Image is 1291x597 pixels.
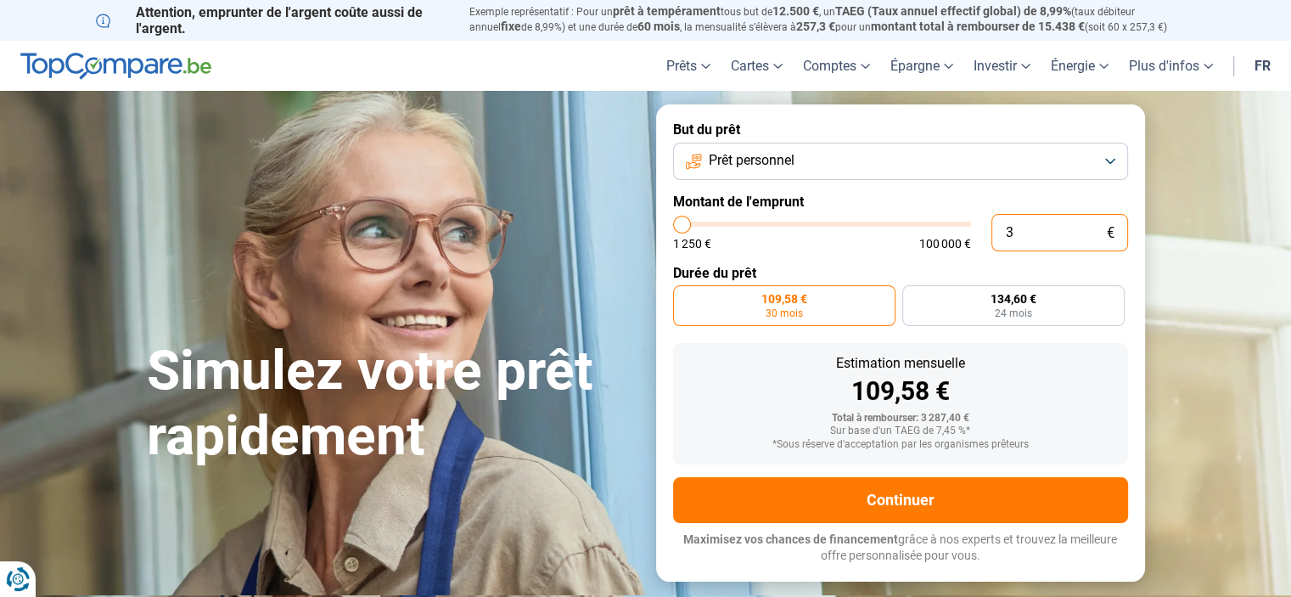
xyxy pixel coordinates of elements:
[673,121,1128,138] label: But du prêt
[721,41,793,91] a: Cartes
[20,53,211,80] img: TopCompare
[871,20,1085,33] span: montant total à rembourser de 15.438 €
[673,194,1128,210] label: Montant de l'emprunt
[709,151,794,170] span: Prêt personnel
[673,477,1128,523] button: Continuer
[673,143,1128,180] button: Prêt personnel
[766,308,803,318] span: 30 mois
[991,293,1036,305] span: 134,60 €
[995,308,1032,318] span: 24 mois
[683,532,898,546] span: Maximisez vos chances de financement
[687,379,1114,404] div: 109,58 €
[835,4,1071,18] span: TAEG (Taux annuel effectif global) de 8,99%
[687,425,1114,437] div: Sur base d'un TAEG de 7,45 %*
[880,41,963,91] a: Épargne
[772,4,819,18] span: 12.500 €
[1244,41,1281,91] a: fr
[687,413,1114,425] div: Total à rembourser: 3 287,40 €
[673,238,711,250] span: 1 250 €
[673,265,1128,281] label: Durée du prêt
[687,439,1114,451] div: *Sous réserve d'acceptation par les organismes prêteurs
[1041,41,1119,91] a: Énergie
[656,41,721,91] a: Prêts
[613,4,721,18] span: prêt à tempérament
[793,41,880,91] a: Comptes
[637,20,680,33] span: 60 mois
[501,20,521,33] span: fixe
[963,41,1041,91] a: Investir
[469,4,1196,35] p: Exemple représentatif : Pour un tous but de , un (taux débiteur annuel de 8,99%) et une durée de ...
[147,339,636,470] h1: Simulez votre prêt rapidement
[673,532,1128,565] p: grâce à nos experts et trouvez la meilleure offre personnalisée pour vous.
[1119,41,1223,91] a: Plus d'infos
[761,293,807,305] span: 109,58 €
[796,20,835,33] span: 257,3 €
[919,238,971,250] span: 100 000 €
[687,357,1114,370] div: Estimation mensuelle
[1107,226,1114,240] span: €
[96,4,449,37] p: Attention, emprunter de l'argent coûte aussi de l'argent.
